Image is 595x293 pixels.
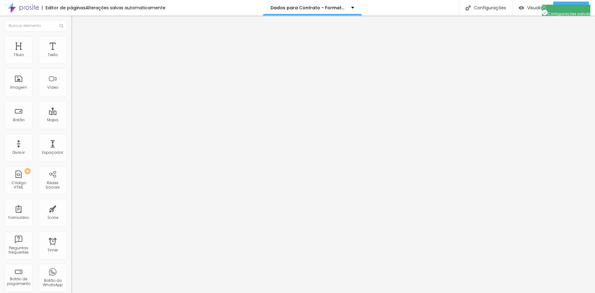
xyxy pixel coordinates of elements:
span: Configurações salvas [542,11,590,16]
div: Mapa [47,118,58,122]
div: Texto [48,53,58,57]
p: Dados para Contrato - Formatura [271,6,346,10]
div: Imagem [10,85,27,90]
div: Título [13,53,24,57]
button: Visualizar [513,2,553,14]
div: Ícone [47,215,58,220]
img: Icone [542,5,546,9]
button: Publicar [553,2,589,14]
img: view-1.svg [519,5,524,11]
div: Botão do WhatsApp [40,278,65,287]
div: Divisor [12,150,25,155]
img: Icone [542,10,548,15]
div: Editor de páginas [42,6,86,10]
div: Alterações salvas automaticamente [86,6,165,10]
div: Código HTML [6,181,31,190]
div: Vídeo [47,85,58,90]
div: Timer [47,248,58,252]
span: Visualizar [527,5,547,10]
input: Buscar elemento [5,20,67,31]
div: Espaçador [42,150,63,155]
div: Botão de pagamento [6,277,31,286]
img: Icone [59,24,63,28]
div: Formulário [8,215,29,220]
div: Redes Sociais [40,181,65,190]
iframe: Editor [71,16,595,293]
div: Perguntas frequentes [6,246,31,255]
div: Botão [13,118,24,122]
img: Icone [465,5,471,11]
